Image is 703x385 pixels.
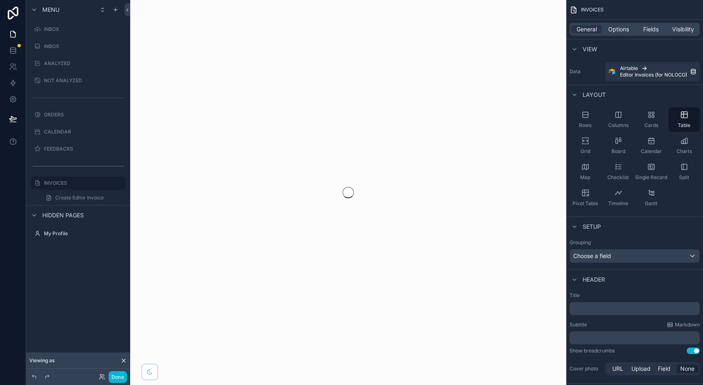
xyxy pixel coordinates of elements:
span: Rows [579,122,592,129]
label: Data [570,68,602,75]
a: INVOICES [31,177,125,190]
button: Charts [668,133,700,158]
span: Pivot Table [572,200,598,207]
span: Calendar [641,148,662,155]
label: ANALYZED [44,60,124,67]
button: Done [109,371,127,383]
button: Checklist [603,160,634,184]
label: Subtitle [570,322,587,328]
button: Rows [570,107,601,132]
span: Menu [42,6,59,14]
button: Board [603,133,634,158]
span: Choose a field [573,252,611,259]
label: Grouping [570,239,591,246]
span: Header [583,276,605,284]
span: Checklist [607,174,629,181]
label: INVOICES [44,180,120,186]
button: Gantt [635,186,667,210]
button: Timeline [603,186,634,210]
a: CALENDAR [31,125,125,138]
span: Setup [583,223,601,231]
div: scrollable content [570,302,700,315]
label: CALENDAR [44,129,124,135]
a: AirtableEditor Invoices (for NOLOCO) [605,62,700,81]
span: Timeline [608,200,628,207]
span: Columns [608,122,629,129]
span: Hidden pages [42,211,84,219]
label: My Profile [44,230,124,237]
span: Create Editor Invoice [55,195,104,201]
span: Map [580,174,590,181]
button: Single Record [635,160,667,184]
img: Airtable Logo [609,68,615,75]
span: Airtable [620,65,638,72]
button: Choose a field [570,249,700,263]
span: Board [611,148,625,155]
label: ORDERS [44,112,124,118]
button: Table [668,107,700,132]
div: scrollable content [570,331,700,344]
label: NOT ANALYZED [44,77,124,84]
span: Upload [631,365,651,373]
label: Cover photo [570,365,602,372]
label: FEEDBACKS [44,146,124,152]
span: Options [608,25,629,33]
span: INVOICES [581,7,604,13]
span: Fields [643,25,659,33]
button: Split [668,160,700,184]
div: Show breadcrumbs [570,348,615,354]
button: Pivot Table [570,186,601,210]
a: Markdown [667,322,700,328]
a: INBOX [31,40,125,53]
a: ORDERS [31,108,125,121]
span: Layout [583,91,606,99]
span: None [680,365,694,373]
a: INBOX [31,23,125,36]
span: Viewing as [29,357,55,364]
button: Calendar [635,133,667,158]
span: Visibility [672,25,694,33]
span: General [576,25,597,33]
button: Grid [570,133,601,158]
span: Charts [677,148,692,155]
span: URL [612,365,623,373]
span: Markdown [675,322,700,328]
label: INBOX [44,43,124,50]
span: Single Record [635,174,667,181]
span: Gantt [645,200,657,207]
span: View [583,45,597,53]
label: Title [570,292,700,299]
button: Columns [603,107,634,132]
label: INBOX [44,26,124,33]
a: Create Editor Invoice [41,191,125,204]
span: Editor Invoices (for NOLOCO) [620,72,687,78]
a: My Profile [31,227,125,240]
a: ANALYZED [31,57,125,70]
span: Field [658,365,670,373]
span: Table [678,122,690,129]
span: Grid [581,148,590,155]
a: NOT ANALYZED [31,74,125,87]
button: Cards [635,107,667,132]
button: Map [570,160,601,184]
span: Cards [644,122,658,129]
a: FEEDBACKS [31,142,125,155]
span: Split [679,174,689,181]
